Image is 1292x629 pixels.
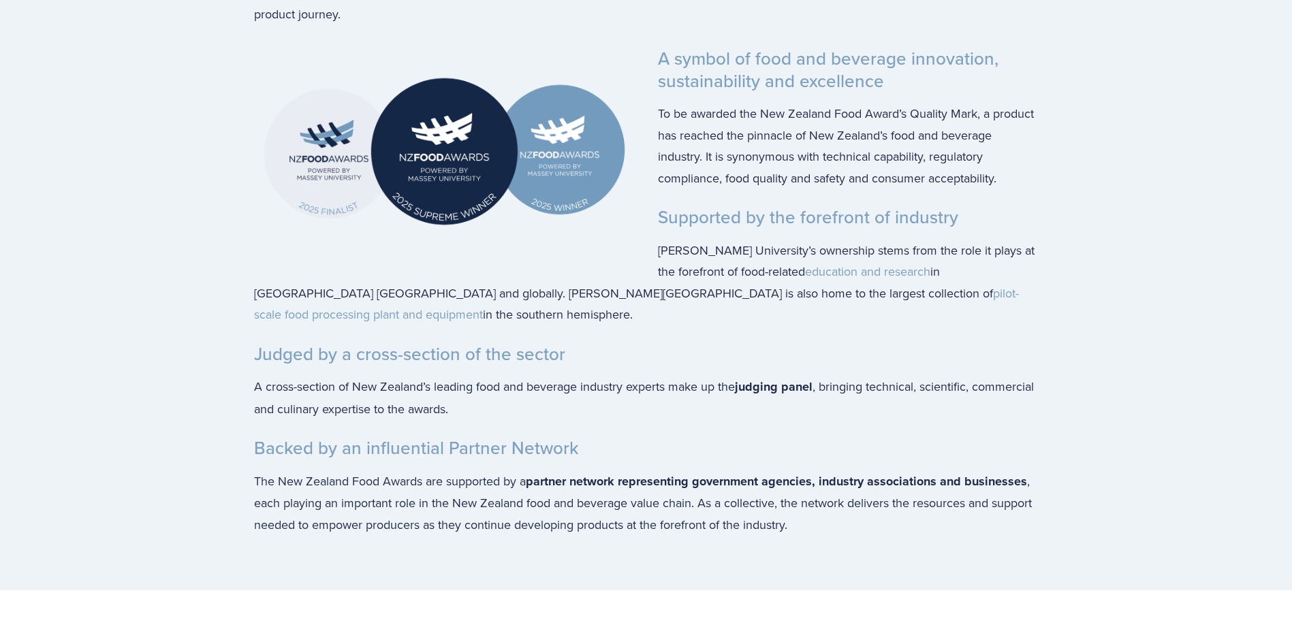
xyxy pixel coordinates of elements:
h3: Backed by an influential Partner Network [254,437,1039,459]
p: The New Zealand Food Awards are supported by a , each playing an important role in the New Zealan... [254,470,1039,536]
h3: A symbol of food and beverage innovation, sustainability and excellence [254,48,1039,92]
h3: Supported by the forefront of industry [254,206,1039,229]
p: A cross-section of New Zealand’s leading food and beverage industry experts make up the , bringin... [254,376,1039,419]
strong: judging panel [735,378,813,396]
strong: partner network representing government agencies, industry associations and businesses [526,472,1027,490]
p: To be awarded the New Zealand Food Award’s Quality Mark, a product has reached the pinnacle of Ne... [254,103,1039,189]
p: [PERSON_NAME] University’s ownership stems from the role it plays at the forefront of food-relate... [254,240,1039,325]
h3: Judged by a cross-section of the sector [254,343,1039,366]
a: education and research [805,263,930,280]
